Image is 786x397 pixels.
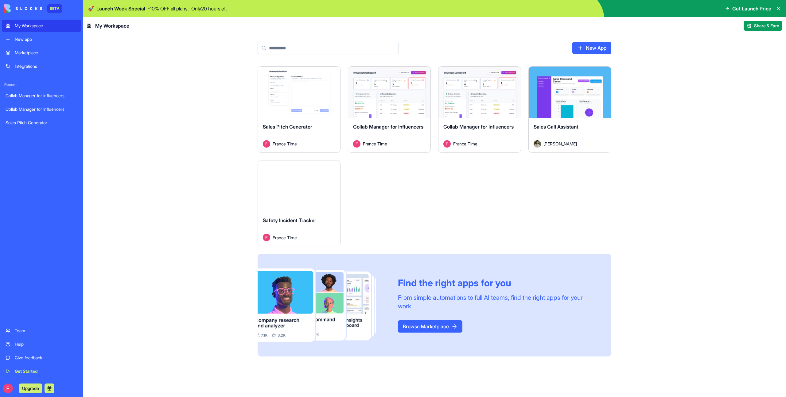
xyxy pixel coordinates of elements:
[398,277,597,288] div: Find the right apps for you
[2,33,81,45] a: New app
[2,20,81,32] a: My Workspace
[353,124,423,130] span: Collab Manager for Influencers
[534,124,578,130] span: Sales Call Assistant
[438,66,521,153] a: Collab Manager for InfluencersAvatarFrance Time
[363,141,387,147] span: France Time
[15,328,77,334] div: Team
[15,355,77,361] div: Give feedback
[754,23,779,29] span: Share & Earn
[2,325,81,337] a: Team
[15,368,77,374] div: Get Started
[19,385,42,391] a: Upgrade
[258,66,340,153] a: Sales Pitch GeneratorAvatarFrance Time
[15,341,77,347] div: Help
[2,352,81,364] a: Give feedback
[398,320,462,333] a: Browse Marketplace
[258,160,340,247] a: Safety Incident TrackerAvatarFrance Time
[191,5,227,12] p: Only 20 hours left
[443,124,514,130] span: Collab Manager for Influencers
[47,4,62,13] div: BETA
[2,338,81,350] a: Help
[96,5,145,12] span: Launch Week Special
[543,141,577,147] span: [PERSON_NAME]
[443,140,451,148] img: Avatar
[88,5,94,12] span: 🚀
[534,140,541,148] img: Avatar
[6,120,77,126] div: Sales Pitch Generator
[273,234,297,241] span: France Time
[95,22,129,29] span: My Workspace
[273,141,297,147] span: France Time
[2,60,81,72] a: Integrations
[2,47,81,59] a: Marketplace
[263,234,270,241] img: Avatar
[263,140,270,148] img: Avatar
[148,5,189,12] p: - 10 % OFF all plans.
[15,63,77,69] div: Integrations
[6,106,77,112] div: Collab Manager for Influencers
[6,93,77,99] div: Collab Manager for Influencers
[258,268,388,342] img: Frame_181_egmpey.png
[528,66,611,153] a: Sales Call AssistantAvatar[PERSON_NAME]
[263,217,316,223] span: Safety Incident Tracker
[2,82,81,87] span: Recent
[453,141,477,147] span: France Time
[4,4,42,13] img: logo
[15,36,77,42] div: New app
[15,23,77,29] div: My Workspace
[732,5,771,12] span: Get Launch Price
[572,42,611,54] a: New App
[4,4,62,13] a: BETA
[353,140,360,148] img: Avatar
[263,124,312,130] span: Sales Pitch Generator
[3,384,13,393] img: ACg8ocIhOEqzluk5mtQDASM2x2UUfkhw2FJd8jsnZJjpWDXTMy2jJg=s96-c
[2,365,81,377] a: Get Started
[398,293,597,310] div: From simple automations to full AI teams, find the right apps for your work
[15,50,77,56] div: Marketplace
[744,21,782,31] button: Share & Earn
[2,90,81,102] a: Collab Manager for Influencers
[2,117,81,129] a: Sales Pitch Generator
[2,103,81,115] a: Collab Manager for Influencers
[348,66,431,153] a: Collab Manager for InfluencersAvatarFrance Time
[19,384,42,393] button: Upgrade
